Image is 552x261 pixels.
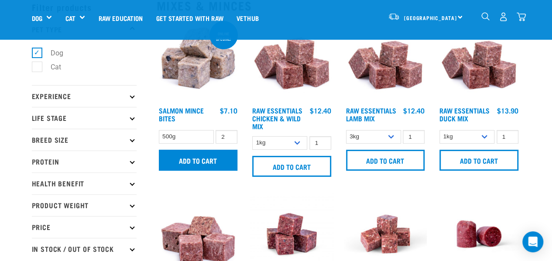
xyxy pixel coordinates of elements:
[159,108,204,120] a: Salmon Mince Bites
[499,12,508,21] img: user.png
[437,19,521,103] img: ?1041 RE Lamb Mix 01
[32,129,137,151] p: Breed Size
[404,16,457,19] span: [GEOGRAPHIC_DATA]
[150,0,230,35] a: Get started with Raw
[32,85,137,107] p: Experience
[346,150,425,171] input: Add to cart
[481,12,490,21] img: home-icon-1@2x.png
[32,238,137,260] p: In Stock / Out Of Stock
[220,106,237,114] div: $7.10
[230,0,265,35] a: Vethub
[32,194,137,216] p: Product Weight
[159,150,238,171] input: Add to cart
[497,106,518,114] div: $13.90
[216,130,237,144] input: 1
[403,130,425,144] input: 1
[250,19,333,103] img: Pile Of Cubed Chicken Wild Meat Mix
[344,19,427,103] img: ?1041 RE Lamb Mix 01
[157,19,240,103] img: 1141 Salmon Mince 01
[497,130,518,144] input: 1
[37,48,67,58] label: Dog
[310,106,331,114] div: $12.40
[32,107,137,129] p: Life Stage
[32,151,137,172] p: Protein
[439,108,490,120] a: Raw Essentials Duck Mix
[65,13,75,23] a: Cat
[403,106,425,114] div: $12.40
[309,136,331,150] input: 1
[517,12,526,21] img: home-icon@2x.png
[37,62,65,72] label: Cat
[388,13,400,21] img: van-moving.png
[252,108,302,128] a: Raw Essentials Chicken & Wild Mix
[522,231,543,252] div: Open Intercom Messenger
[439,150,518,171] input: Add to cart
[92,0,149,35] a: Raw Education
[32,13,42,23] a: Dog
[252,156,331,177] input: Add to cart
[346,108,396,120] a: Raw Essentials Lamb Mix
[32,172,137,194] p: Health Benefit
[32,216,137,238] p: Price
